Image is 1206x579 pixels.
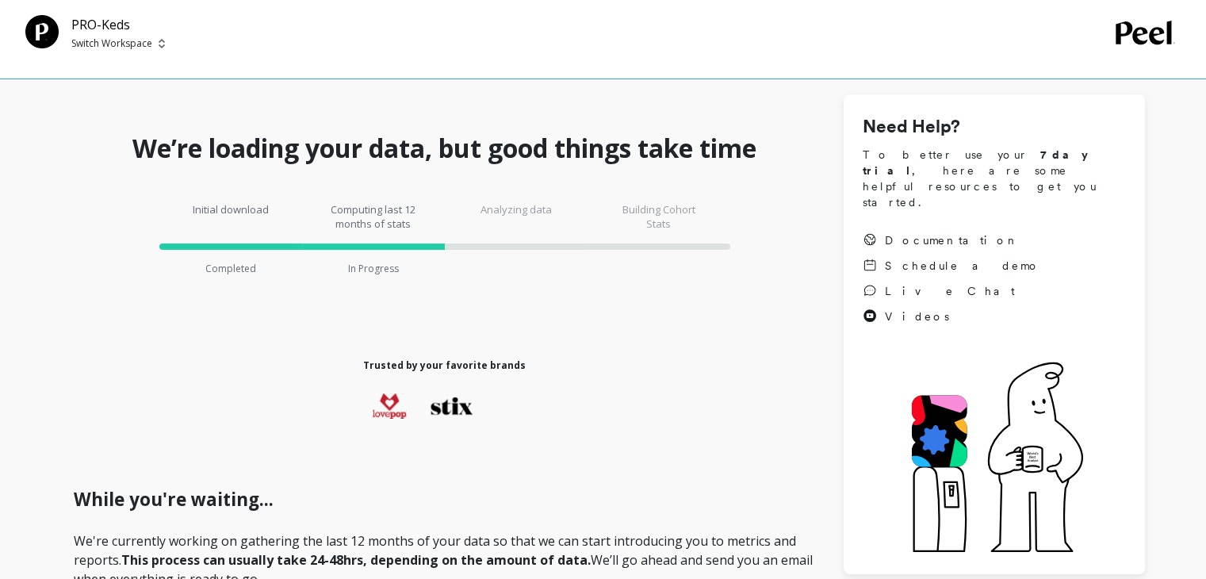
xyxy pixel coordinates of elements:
h1: Trusted by your favorite brands [363,359,526,372]
img: Team Profile [25,15,59,48]
p: Analyzing data [469,202,564,231]
h1: Need Help? [863,113,1126,140]
p: Completed [205,263,256,275]
p: In Progress [348,263,399,275]
span: Schedule a demo [885,258,1040,274]
a: Videos [863,309,1040,324]
p: PRO-Keds [71,15,165,34]
h1: While you're waiting... [74,486,815,513]
p: Switch Workspace [71,37,152,50]
strong: 7 day trial [863,148,1101,177]
p: Building Cohort Stats [611,202,706,231]
p: Initial download [183,202,278,231]
img: picker [159,37,165,50]
p: Computing last 12 months of stats [326,202,421,231]
span: To better use your , here are some helpful resources to get you started. [863,147,1126,210]
a: Schedule a demo [863,258,1040,274]
span: Documentation [885,232,1020,248]
span: Live Chat [885,283,1015,299]
strong: This process can usually take 24-48hrs, depending on the amount of data. [121,551,591,569]
a: Documentation [863,232,1040,248]
span: Videos [885,309,949,324]
h1: We’re loading your data, but good things take time [132,132,756,164]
